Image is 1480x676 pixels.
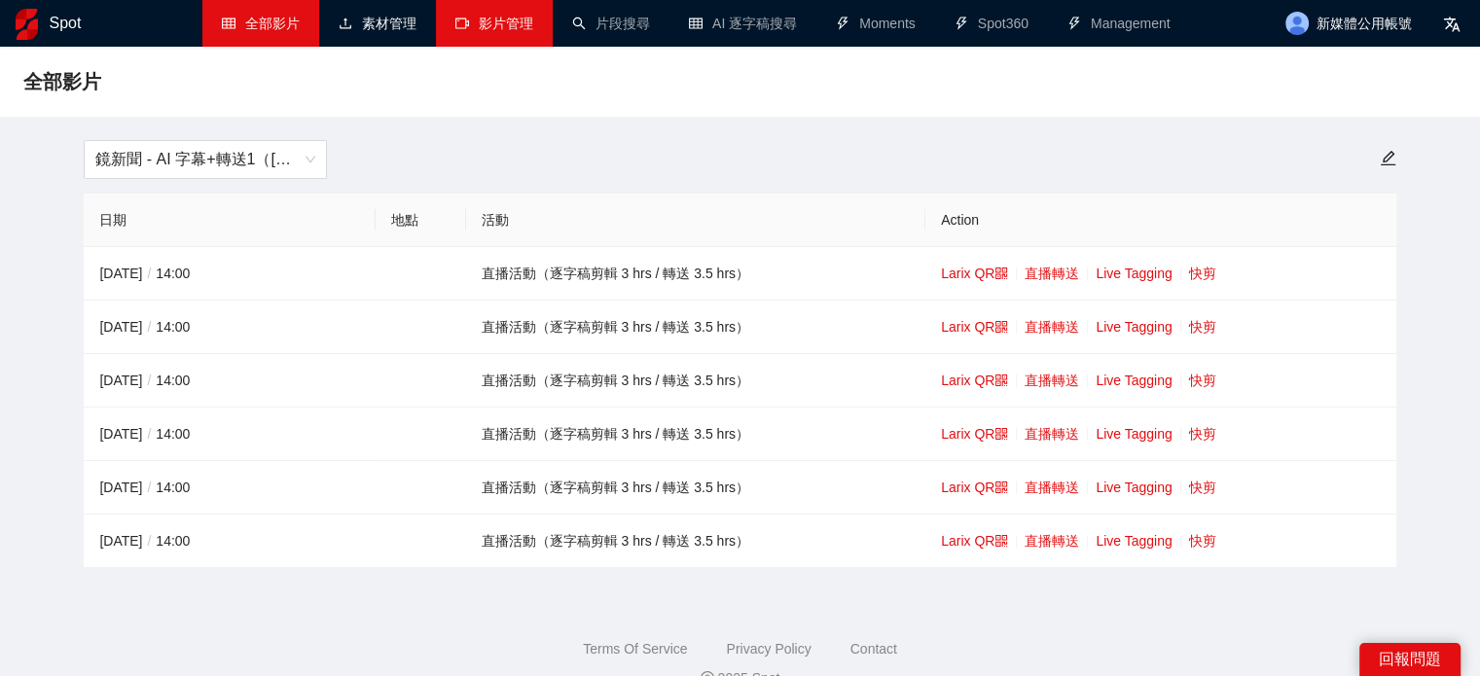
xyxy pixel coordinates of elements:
td: [DATE] 14:00 [84,247,376,301]
a: 快剪 [1189,266,1216,281]
a: Privacy Policy [726,641,811,657]
span: edit [1380,150,1396,166]
a: Live Tagging [1096,533,1172,549]
a: Live Tagging [1096,480,1172,495]
td: 直播活動（逐字稿剪輯 3 hrs / 轉送 3.5 hrs） [466,515,925,568]
span: 全部影片 [23,66,101,97]
span: / [142,319,156,335]
span: / [142,373,156,388]
a: 快剪 [1189,426,1216,442]
span: table [222,17,235,30]
span: / [142,480,156,495]
td: [DATE] 14:00 [84,515,376,568]
a: Larix QR [941,266,1008,281]
td: 直播活動（逐字稿剪輯 3 hrs / 轉送 3.5 hrs） [466,301,925,354]
span: / [142,426,156,442]
a: 直播轉送 [1025,426,1079,442]
a: Contact [850,641,897,657]
a: Live Tagging [1096,319,1172,335]
td: 直播活動（逐字稿剪輯 3 hrs / 轉送 3.5 hrs） [466,354,925,408]
a: Larix QR [941,426,1008,442]
span: 全部影片 [245,16,300,31]
span: qrcode [994,534,1008,548]
td: [DATE] 14:00 [84,408,376,461]
a: 快剪 [1189,373,1216,388]
a: thunderboltSpot360 [955,16,1029,31]
span: 鏡新聞 - AI 字幕+轉送1（2025-2027） [95,141,315,178]
a: 直播轉送 [1025,480,1079,495]
th: 地點 [376,194,465,247]
a: Larix QR [941,373,1008,388]
a: 直播轉送 [1025,373,1079,388]
td: 直播活動（逐字稿剪輯 3 hrs / 轉送 3.5 hrs） [466,461,925,515]
th: 活動 [466,194,925,247]
a: 快剪 [1189,319,1216,335]
td: [DATE] 14:00 [84,301,376,354]
span: qrcode [994,320,1008,334]
a: Live Tagging [1096,373,1172,388]
a: 快剪 [1189,480,1216,495]
a: tableAI 逐字稿搜尋 [689,16,797,31]
span: qrcode [994,480,1008,494]
a: Larix QR [941,319,1008,335]
td: [DATE] 14:00 [84,461,376,515]
a: 快剪 [1189,533,1216,549]
a: Live Tagging [1096,266,1172,281]
a: thunderboltMoments [836,16,916,31]
a: 直播轉送 [1025,533,1079,549]
a: upload素材管理 [339,16,416,31]
div: 回報問題 [1359,643,1461,676]
a: Larix QR [941,533,1008,549]
td: 直播活動（逐字稿剪輯 3 hrs / 轉送 3.5 hrs） [466,408,925,461]
a: 直播轉送 [1025,319,1079,335]
td: [DATE] 14:00 [84,354,376,408]
a: Live Tagging [1096,426,1172,442]
th: 日期 [84,194,376,247]
a: 直播轉送 [1025,266,1079,281]
span: qrcode [994,374,1008,387]
span: / [142,266,156,281]
th: Action [925,194,1396,247]
img: avatar [1285,12,1309,35]
a: video-camera影片管理 [455,16,533,31]
a: Terms Of Service [583,641,687,657]
span: / [142,533,156,549]
td: 直播活動（逐字稿剪輯 3 hrs / 轉送 3.5 hrs） [466,247,925,301]
a: search片段搜尋 [572,16,650,31]
a: thunderboltManagement [1067,16,1171,31]
span: qrcode [994,427,1008,441]
img: logo [16,9,38,40]
span: qrcode [994,267,1008,280]
a: Larix QR [941,480,1008,495]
